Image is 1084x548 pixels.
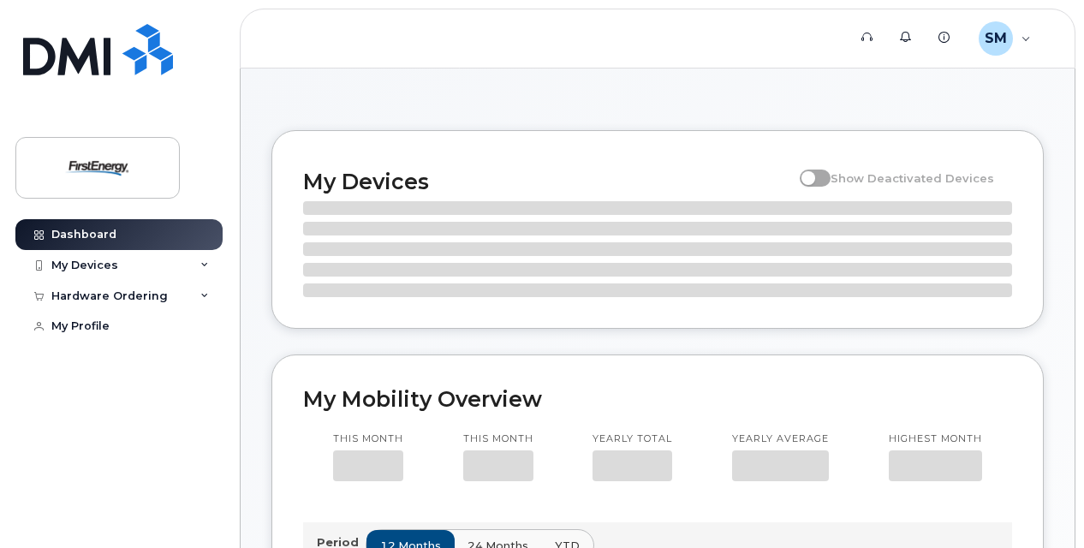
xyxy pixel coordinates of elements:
h2: My Devices [303,169,791,194]
p: Highest month [889,432,982,446]
input: Show Deactivated Devices [800,162,813,176]
p: This month [463,432,533,446]
h2: My Mobility Overview [303,386,1012,412]
p: This month [333,432,403,446]
p: Yearly average [732,432,829,446]
span: Show Deactivated Devices [831,171,994,185]
p: Yearly total [593,432,672,446]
